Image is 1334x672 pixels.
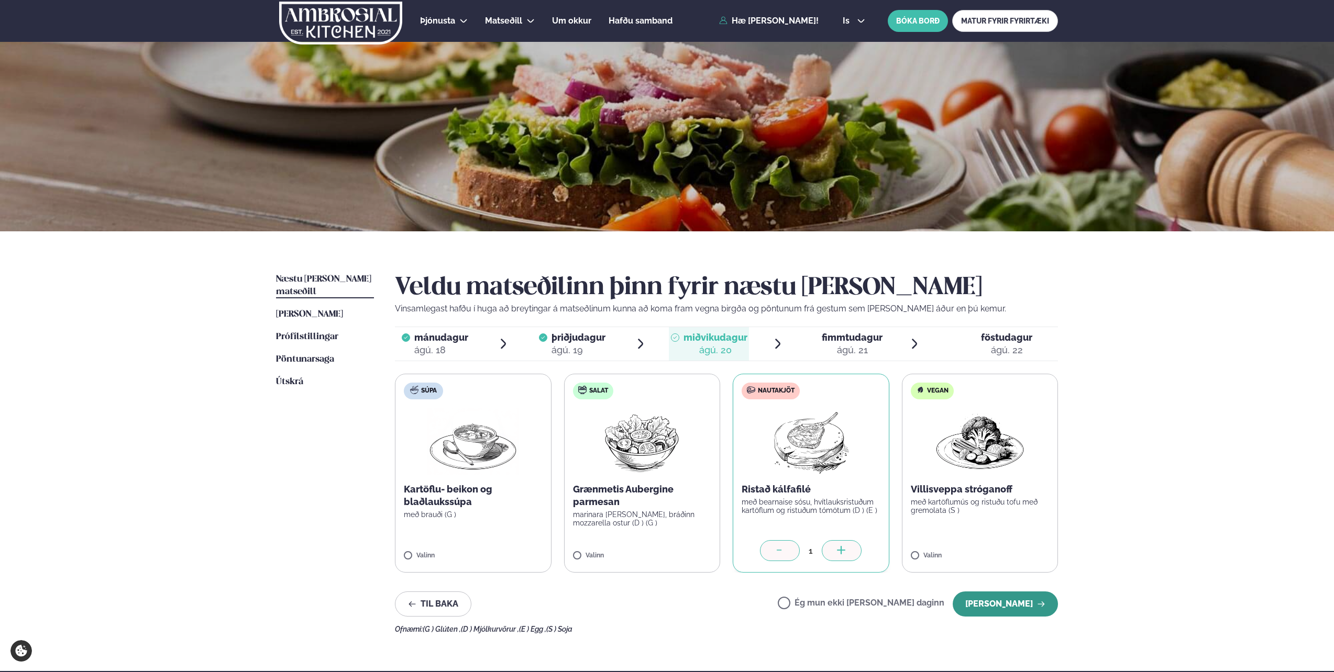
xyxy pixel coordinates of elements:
button: Til baka [395,591,471,617]
p: Kartöflu- beikon og blaðlaukssúpa [404,483,543,508]
span: Næstu [PERSON_NAME] matseðill [276,275,371,296]
img: Lamb-Meat.png [765,408,857,475]
span: Þjónusta [420,16,455,26]
a: MATUR FYRIR FYRIRTÆKI [952,10,1058,32]
a: Pöntunarsaga [276,353,334,366]
span: mánudagur [414,332,468,343]
div: ágú. 18 [414,344,468,356]
div: ágú. 20 [683,344,747,356]
span: miðvikudagur [683,332,747,343]
button: [PERSON_NAME] [953,591,1058,617]
a: Hæ [PERSON_NAME]! [719,16,819,26]
div: ágú. 21 [822,344,883,356]
span: Um okkur [552,16,591,26]
button: is [834,17,874,25]
a: [PERSON_NAME] [276,308,343,321]
span: is [843,17,853,25]
p: Villisveppa stróganoff [911,483,1050,496]
a: Matseðill [485,15,522,27]
img: Soup.png [427,408,519,475]
p: Grænmetis Aubergine parmesan [573,483,712,508]
span: föstudagur [981,332,1032,343]
span: Vegan [927,387,949,395]
span: Matseðill [485,16,522,26]
a: Um okkur [552,15,591,27]
img: beef.svg [747,386,755,394]
p: með brauði (G ) [404,510,543,519]
p: Ristað kálfafilé [742,483,880,496]
a: Útskrá [276,376,303,388]
a: Þjónusta [420,15,455,27]
span: Salat [589,387,608,395]
span: Hafðu samband [609,16,672,26]
span: Prófílstillingar [276,332,338,341]
span: Pöntunarsaga [276,355,334,364]
span: (D ) Mjólkurvörur , [461,625,519,633]
img: logo [278,2,403,44]
a: Næstu [PERSON_NAME] matseðill [276,273,374,298]
img: Vegan.png [934,408,1026,475]
span: (S ) Soja [546,625,572,633]
span: Útskrá [276,377,303,386]
p: með bearnaise sósu, hvítlauksristuðum kartöflum og ristuðum tómötum (D ) (E ) [742,498,880,514]
div: Ofnæmi: [395,625,1058,633]
div: 1 [800,545,822,557]
span: Súpa [421,387,437,395]
img: soup.svg [410,386,418,394]
span: Nautakjöt [758,387,795,395]
img: Salad.png [596,408,688,475]
div: ágú. 22 [981,344,1032,356]
h2: Veldu matseðilinn þinn fyrir næstu [PERSON_NAME] [395,273,1058,303]
span: [PERSON_NAME] [276,310,343,319]
a: Cookie settings [10,640,32,662]
p: marinara [PERSON_NAME], bráðinn mozzarella ostur (D ) (G ) [573,510,712,527]
img: salad.svg [578,386,587,394]
p: Vinsamlegast hafðu í huga að breytingar á matseðlinum kunna að koma fram vegna birgða og pöntunum... [395,303,1058,315]
button: BÓKA BORÐ [888,10,948,32]
div: ágú. 19 [552,344,605,356]
span: þriðjudagur [552,332,605,343]
a: Hafðu samband [609,15,672,27]
a: Prófílstillingar [276,331,338,343]
p: með kartöflumús og ristuðu tofu með gremolata (S ) [911,498,1050,514]
span: fimmtudagur [822,332,883,343]
img: Vegan.svg [916,386,924,394]
span: (G ) Glúten , [423,625,461,633]
span: (E ) Egg , [519,625,546,633]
